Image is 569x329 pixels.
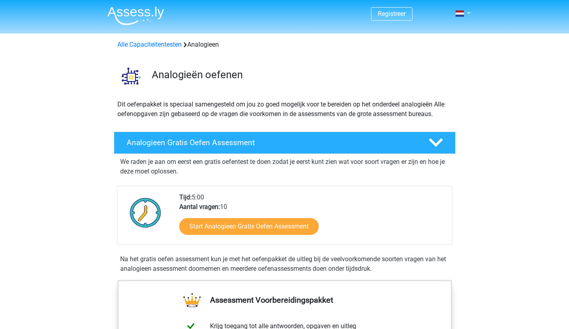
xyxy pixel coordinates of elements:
[173,193,452,244] div: 5:00 10
[117,41,182,48] a: Alle Capaciteitentesten
[114,40,455,49] div: Analogieen
[179,218,319,235] a: Start Analogieen Gratis Oefen Assessment
[120,157,449,176] p: We raden je aan om eerst een gratis oefentest te doen zodat je eerst kunt zien wat voor soort vra...
[117,254,452,274] div: Na het gratis oefen assessment kun je met het oefenpakket de uitleg bij de veelvoorkomende soorte...
[179,193,192,201] b: Tijd:
[114,59,148,93] img: analogieen
[179,203,220,211] b: Aantal vragen:
[117,100,452,119] p: Dit oefenpakket is speciaal samengesteld om jou zo goed mogelijk voor te bereiden op het onderdee...
[152,69,449,81] h3: Analogieën oefenen
[125,193,166,232] img: Klok
[111,132,459,154] a: Analogieen Gratis Oefen Assessment
[107,6,164,25] img: Assessly
[378,10,406,18] a: Registreer
[127,138,416,147] h4: Analogieen Gratis Oefen Assessment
